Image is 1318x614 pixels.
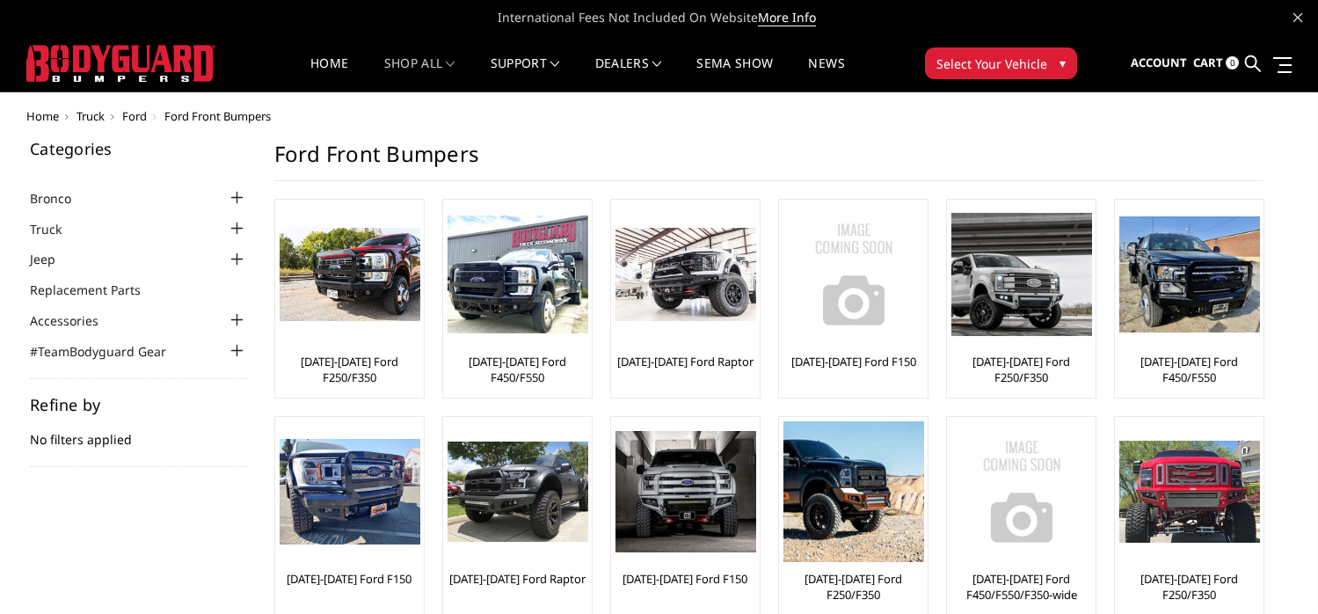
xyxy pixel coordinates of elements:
h5: Refine by [30,397,248,413]
a: Home [26,108,59,124]
div: No filters applied [30,397,248,467]
h1: Ford Front Bumpers [274,141,1263,181]
span: Select Your Vehicle [936,55,1047,73]
img: No Image [783,204,924,345]
a: Jeep [30,250,77,268]
a: Home [310,57,348,91]
a: shop all [384,57,455,91]
a: Support [491,57,560,91]
a: Truck [76,108,105,124]
a: Truck [30,220,84,238]
a: Cart 0 [1193,40,1239,87]
a: [DATE]-[DATE] Ford F450/F550 [1119,354,1259,385]
a: No Image [783,204,923,345]
img: BODYGUARD BUMPERS [26,45,215,82]
a: [DATE]-[DATE] Ford F450/F550/F350-wide [951,571,1091,603]
span: Ford Front Bumpers [164,108,271,124]
a: More Info [758,9,816,26]
a: [DATE]-[DATE] Ford F450/F550 [448,354,587,385]
a: [DATE]-[DATE] Ford F250/F350 [1119,571,1259,603]
a: [DATE]-[DATE] Ford Raptor [449,571,586,587]
a: [DATE]-[DATE] Ford F250/F350 [783,571,923,603]
button: Select Your Vehicle [925,48,1077,79]
a: Replacement Parts [30,281,163,299]
span: Account [1131,55,1187,70]
a: News [808,57,844,91]
span: Cart [1193,55,1223,70]
span: 0 [1226,56,1239,69]
img: No Image [951,421,1092,562]
a: Bronco [30,189,93,208]
a: SEMA Show [696,57,773,91]
a: Account [1131,40,1187,87]
a: No Image [951,421,1091,562]
a: [DATE]-[DATE] Ford F150 [287,571,411,587]
h5: Categories [30,141,248,157]
a: Accessories [30,311,120,330]
a: #TeamBodyguard Gear [30,342,188,361]
span: ▾ [1059,54,1066,72]
a: Dealers [595,57,662,91]
a: [DATE]-[DATE] Ford F150 [623,571,747,587]
a: [DATE]-[DATE] Ford Raptor [617,354,754,369]
a: [DATE]-[DATE] Ford F250/F350 [951,354,1091,385]
a: [DATE]-[DATE] Ford F250/F350 [280,354,419,385]
a: Ford [122,108,147,124]
a: [DATE]-[DATE] Ford F150 [791,354,916,369]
